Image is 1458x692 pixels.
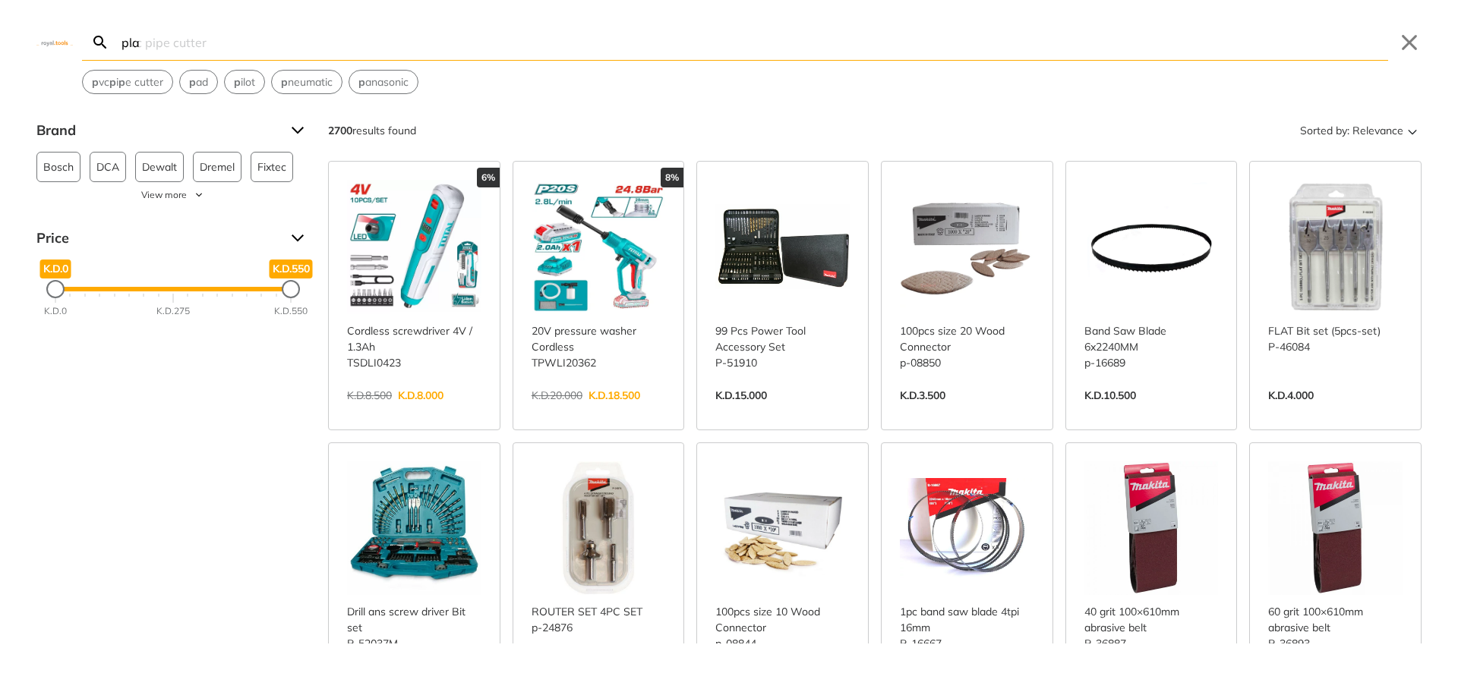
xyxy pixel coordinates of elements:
strong: 2700 [328,124,352,137]
button: Select suggestion: pilot [225,71,264,93]
span: View more [141,188,187,202]
svg: Search [91,33,109,52]
button: DCA [90,152,126,182]
button: View more [36,188,310,202]
button: Select suggestion: pad [180,71,217,93]
strong: p [281,75,288,89]
div: Suggestion: pilot [224,70,265,94]
span: DCA [96,153,119,181]
span: Bosch [43,153,74,181]
strong: p [358,75,365,89]
span: ad [189,74,208,90]
span: ilot [234,74,255,90]
div: 6% [477,168,500,187]
span: Dremel [200,153,235,181]
div: Suggestion: panasonic [349,70,418,94]
span: Brand [36,118,279,143]
span: vc i e cutter [92,74,163,90]
button: Dewalt [135,152,184,182]
button: Close [1397,30,1422,55]
button: Dremel [193,152,241,182]
button: Select suggestion: pvc pipe cutter [83,71,172,93]
button: Select suggestion: panasonic [349,71,418,93]
strong: p [109,75,116,89]
div: K.D.0 [44,304,67,318]
button: Sorted by:Relevance Sort [1297,118,1422,143]
div: Suggestion: pad [179,70,218,94]
strong: p [92,75,99,89]
strong: p [189,75,196,89]
div: Maximum Price [282,280,300,298]
span: Fixtec [257,153,286,181]
span: Relevance [1352,118,1403,143]
span: anasonic [358,74,409,90]
button: Fixtec [251,152,293,182]
span: Dewalt [142,153,177,181]
div: K.D.550 [274,304,308,318]
div: Suggestion: pvc pipe cutter [82,70,173,94]
strong: p [234,75,241,89]
div: Minimum Price [46,280,65,298]
button: Select suggestion: pneumatic [272,71,342,93]
div: 8% [661,168,683,187]
input: Search… [118,24,1388,60]
div: Suggestion: pneumatic [271,70,342,94]
svg: Sort [1403,121,1422,140]
button: Bosch [36,152,80,182]
div: K.D.275 [156,304,190,318]
div: results found [328,118,416,143]
strong: p [118,75,125,89]
span: Price [36,226,279,250]
img: Close [36,39,73,46]
span: neumatic [281,74,333,90]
